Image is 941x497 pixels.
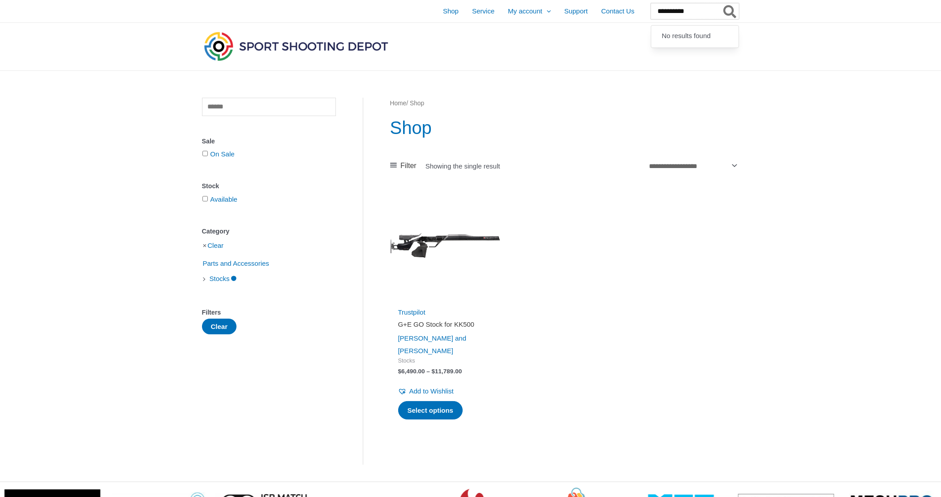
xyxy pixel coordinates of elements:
[207,242,223,249] a: Clear
[409,387,454,395] span: Add to Wishlist
[722,3,739,19] button: Search
[390,190,500,300] img: G+E GO Stock for KK500
[390,159,417,173] a: Filter
[398,308,425,316] a: Trustpilot
[398,368,425,375] bdi: 6,490.00
[398,357,492,365] span: Stocks
[202,151,208,156] input: On Sale
[202,225,336,238] div: Category
[425,163,500,169] p: Showing the single result
[209,271,231,286] span: Stocks
[390,100,407,107] a: Home
[398,385,454,398] a: Add to Wishlist
[209,274,238,282] a: Stocks
[646,158,739,173] select: Shop order
[400,159,417,173] span: Filter
[398,401,463,420] a: Select options for “G+E GO Stock for KK500”
[202,306,336,319] div: Filters
[390,98,739,109] nav: Breadcrumb
[202,196,208,202] input: Available
[202,319,237,334] button: Clear
[398,334,467,354] a: [PERSON_NAME] and [PERSON_NAME]
[202,30,390,63] img: Sport Shooting Depot
[202,256,270,271] span: Parts and Accessories
[202,135,336,148] div: Sale
[651,25,739,48] div: Search results
[210,150,234,158] a: On Sale
[390,115,739,140] h1: Shop
[210,195,237,203] a: Available
[202,259,270,267] a: Parts and Accessories
[426,368,430,375] span: –
[398,320,492,332] a: G+E GO Stock for KK500
[432,368,435,375] span: $
[432,368,462,375] bdi: 11,789.00
[398,368,402,375] span: $
[202,180,336,193] div: Stock
[653,26,737,46] label: No results found
[398,320,492,329] h2: G+E GO Stock for KK500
